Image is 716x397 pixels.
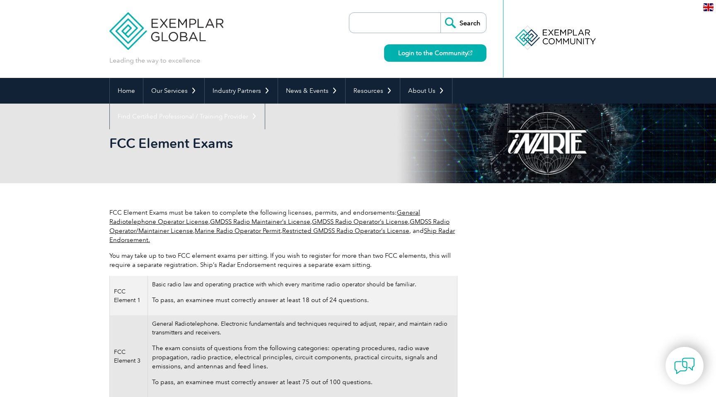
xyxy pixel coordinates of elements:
a: Industry Partners [205,78,278,104]
a: Resources [346,78,400,104]
img: open_square.png [468,51,472,55]
p: FCC Element Exams must be taken to complete the following licenses, permits, and endorsements: , ... [109,208,457,244]
a: Restricted GMDSS Radio Operator’s License [282,227,409,235]
a: Home [110,78,143,104]
p: To pass, an examinee must correctly answer at least 18 out of 24 questions. [152,295,453,305]
a: Our Services [143,78,204,104]
a: News & Events [278,78,345,104]
td: FCC Element 1 [110,276,148,315]
h2: FCC Element Exams [109,137,457,150]
p: You may take up to two FCC element exams per sitting. If you wish to register for more than two F... [109,251,457,269]
p: The exam consists of questions from the following categories: operating procedures, radio wave pr... [152,344,453,371]
input: Search [440,13,486,33]
a: About Us [400,78,452,104]
p: Leading the way to excellence [109,56,200,65]
td: Basic radio law and operating practice with which every maritime radio operator should be familiar. [148,276,457,315]
a: Marine Radio Operator Permit [195,227,281,235]
a: GMDSS Radio Maintainer’s License [210,218,310,225]
img: contact-chat.png [674,356,695,376]
img: en [703,3,714,11]
a: GMDSS Radio Operator’s License [312,218,408,225]
p: To pass, an examinee must correctly answer at least 75 out of 100 questions. [152,378,453,387]
a: Find Certified Professional / Training Provider [110,104,265,129]
a: Login to the Community [384,44,486,62]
